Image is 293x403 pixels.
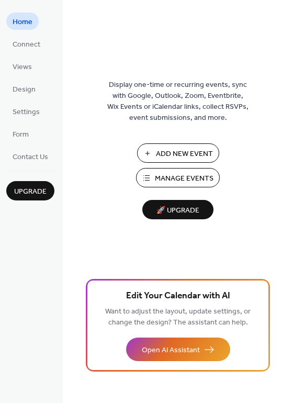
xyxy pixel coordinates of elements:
[6,125,35,142] a: Form
[13,129,29,140] span: Form
[137,143,219,163] button: Add New Event
[6,181,54,200] button: Upgrade
[13,107,40,118] span: Settings
[6,103,46,120] a: Settings
[6,13,39,30] a: Home
[126,289,230,304] span: Edit Your Calendar with AI
[6,58,38,75] a: Views
[13,84,36,95] span: Design
[142,345,200,356] span: Open AI Assistant
[105,305,251,330] span: Want to adjust the layout, update settings, or change the design? The assistant can help.
[126,338,230,361] button: Open AI Assistant
[6,148,54,165] a: Contact Us
[155,173,213,184] span: Manage Events
[13,17,32,28] span: Home
[6,35,47,52] a: Connect
[13,62,32,73] span: Views
[156,149,213,160] span: Add New Event
[142,200,213,219] button: 🚀 Upgrade
[14,186,47,197] span: Upgrade
[6,80,42,97] a: Design
[13,39,40,50] span: Connect
[149,204,207,218] span: 🚀 Upgrade
[107,80,249,124] span: Display one-time or recurring events, sync with Google, Outlook, Zoom, Eventbrite, Wix Events or ...
[136,168,220,187] button: Manage Events
[13,152,48,163] span: Contact Us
